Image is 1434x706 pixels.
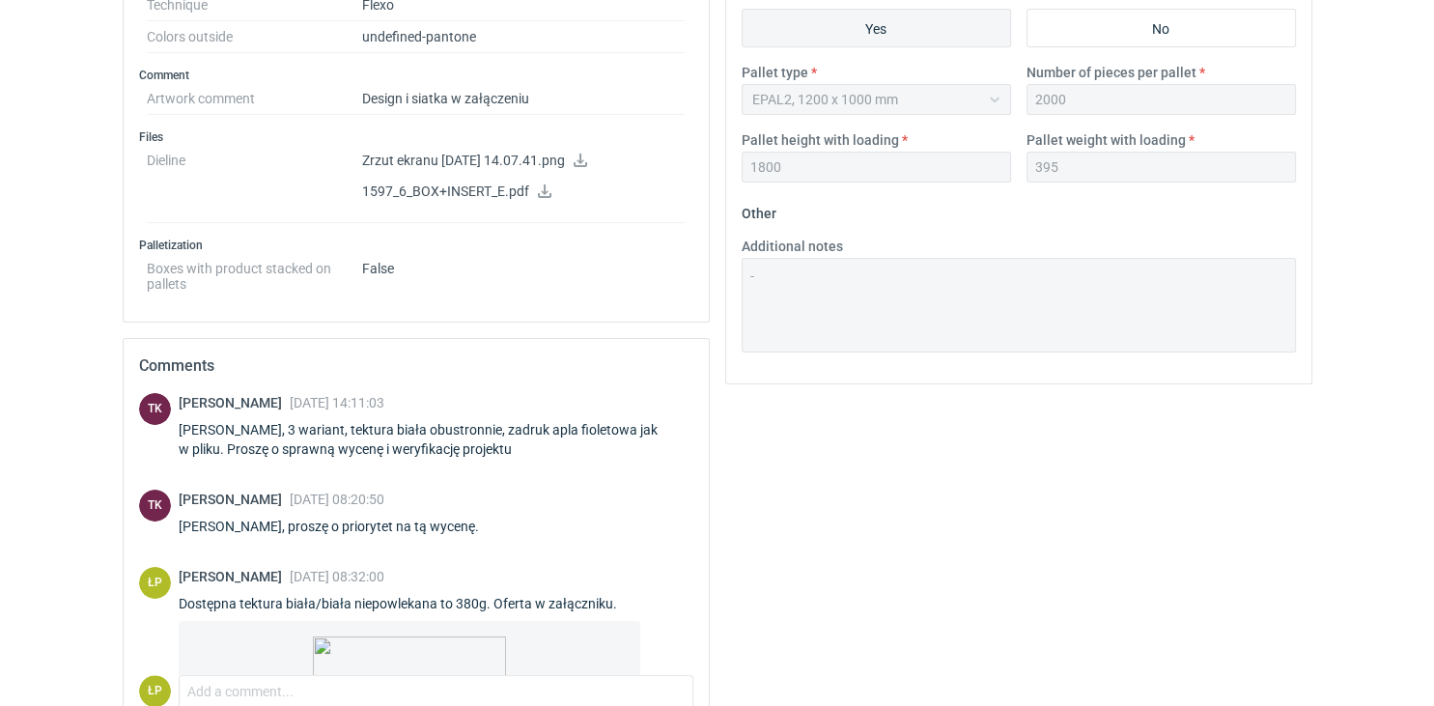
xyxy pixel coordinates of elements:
span: [PERSON_NAME] [179,395,290,410]
dd: False [362,253,686,292]
span: [DATE] 08:32:00 [290,569,384,584]
label: Pallet weight with loading [1026,130,1186,150]
div: [PERSON_NAME], proszę o priorytet na tą wycenę. [179,517,502,536]
dd: Design i siatka w załączeniu [362,83,686,115]
span: [DATE] 08:20:50 [290,492,384,507]
dd: undefined-pantone [362,21,686,53]
figcaption: TK [139,393,171,425]
label: Number of pieces per pallet [1026,63,1196,82]
h3: Comment [139,68,693,83]
p: Zrzut ekranu [DATE] 14.07.41.png [362,153,686,170]
h2: Comments [139,354,693,378]
div: Tomasz Kubiak [139,490,171,522]
div: [PERSON_NAME], 3 wariant, tektura biała obustronnie, zadruk apla fioletowa jak w pliku. Proszę o ... [179,420,693,459]
legend: Other [742,198,776,221]
h3: Files [139,129,693,145]
label: Pallet type [742,63,808,82]
dt: Colors outside [147,21,362,53]
div: Łukasz Postawa [139,567,171,599]
textarea: - [742,258,1296,353]
label: Pallet height with loading [742,130,899,150]
dt: Boxes with product stacked on pallets [147,253,362,292]
span: [DATE] 14:11:03 [290,395,384,410]
div: Tomasz Kubiak [139,393,171,425]
p: 1597_6_BOX+INSERT_E.pdf [362,184,686,201]
span: [PERSON_NAME] [179,492,290,507]
figcaption: TK [139,490,171,522]
figcaption: ŁP [139,567,171,599]
span: [PERSON_NAME] [179,569,290,584]
dt: Dieline [147,145,362,223]
dt: Artwork comment [147,83,362,115]
label: Additional notes [742,237,843,256]
h3: Palletization [139,238,693,253]
div: Dostępna tektura biała/biała niepowlekana to 380g. Oferta w załączniku. [179,594,640,613]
